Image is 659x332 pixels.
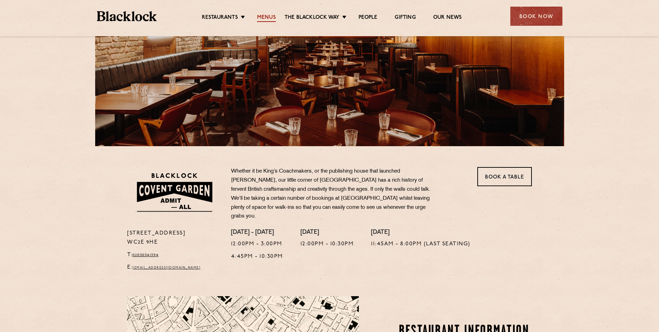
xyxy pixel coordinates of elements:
[231,240,283,249] p: 12:00pm - 3:00pm
[202,14,238,22] a: Restaurants
[231,252,283,261] p: 4:45pm - 10:30pm
[300,240,354,249] p: 12:00pm - 10:30pm
[97,11,157,21] img: BL_Textured_Logo-footer-cropped.svg
[231,229,283,237] h4: [DATE] - [DATE]
[433,14,462,22] a: Our News
[127,167,221,218] img: BLA_1470_CoventGarden_Website_Solid.svg
[127,263,221,272] p: E:
[371,240,470,249] p: 11:45am - 8:00pm (Last Seating)
[257,14,276,22] a: Menus
[371,229,470,237] h4: [DATE]
[231,167,436,221] p: Whether it be King’s Coachmakers, or the publishing house that launched [PERSON_NAME], our little...
[127,229,221,247] p: [STREET_ADDRESS] WC2E 9HE
[133,266,200,269] a: [EMAIL_ADDRESS][DOMAIN_NAME]
[132,253,159,257] a: 02030341394
[300,229,354,237] h4: [DATE]
[285,14,339,22] a: The Blacklock Way
[510,7,562,26] div: Book Now
[359,14,377,22] a: People
[127,251,221,260] p: T:
[477,167,532,186] a: Book a Table
[395,14,415,22] a: Gifting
